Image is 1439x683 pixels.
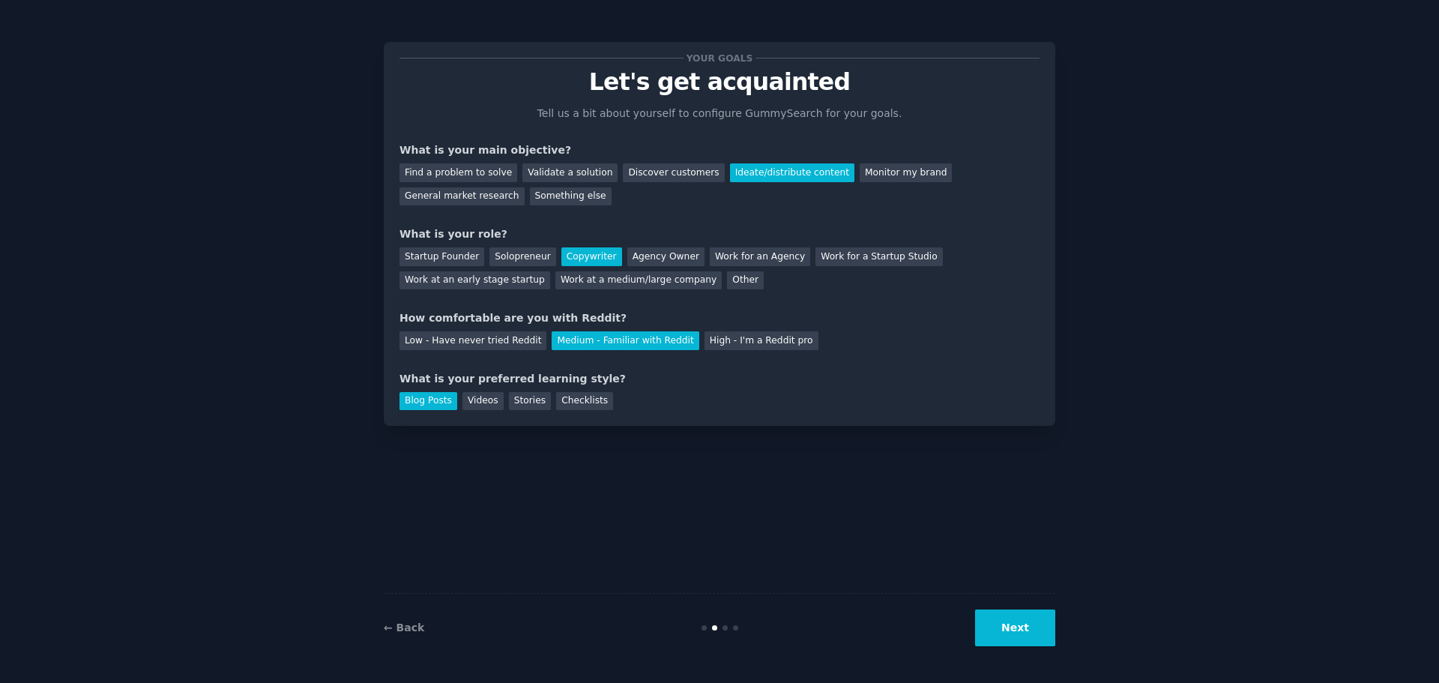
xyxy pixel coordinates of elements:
[399,371,1040,387] div: What is your preferred learning style?
[815,247,942,266] div: Work for a Startup Studio
[705,331,818,350] div: High - I'm a Reddit pro
[462,392,504,411] div: Videos
[556,392,613,411] div: Checklists
[975,610,1055,646] button: Next
[399,187,525,206] div: General market research
[530,187,612,206] div: Something else
[399,310,1040,326] div: How comfortable are you with Reddit?
[399,271,550,290] div: Work at an early stage startup
[509,392,551,411] div: Stories
[384,622,424,634] a: ← Back
[623,163,724,182] div: Discover customers
[684,50,755,66] span: Your goals
[555,271,722,290] div: Work at a medium/large company
[399,331,546,350] div: Low - Have never tried Reddit
[561,247,622,266] div: Copywriter
[399,142,1040,158] div: What is your main objective?
[627,247,705,266] div: Agency Owner
[552,331,699,350] div: Medium - Familiar with Reddit
[489,247,555,266] div: Solopreneur
[727,271,764,290] div: Other
[399,226,1040,242] div: What is your role?
[531,106,908,121] p: Tell us a bit about yourself to configure GummySearch for your goals.
[730,163,854,182] div: Ideate/distribute content
[399,69,1040,95] p: Let's get acquainted
[522,163,618,182] div: Validate a solution
[860,163,952,182] div: Monitor my brand
[399,247,484,266] div: Startup Founder
[399,163,517,182] div: Find a problem to solve
[710,247,810,266] div: Work for an Agency
[399,392,457,411] div: Blog Posts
